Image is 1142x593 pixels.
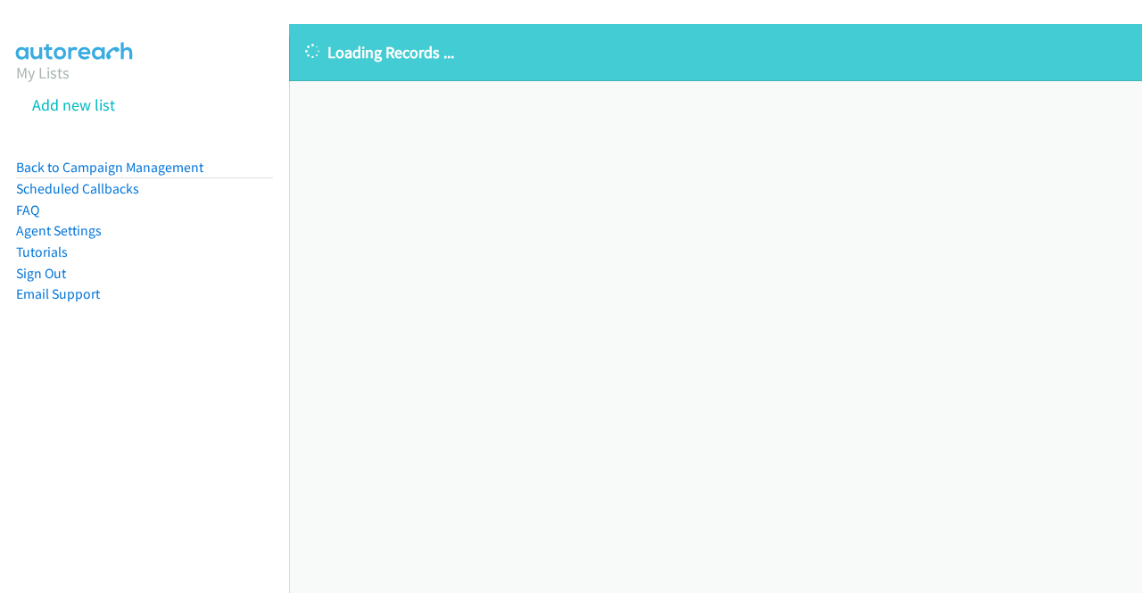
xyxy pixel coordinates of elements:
a: Scheduled Callbacks [16,180,139,197]
a: Email Support [16,285,100,302]
a: Sign Out [16,265,66,282]
a: Back to Campaign Management [16,159,203,176]
p: Loading Records ... [305,40,1126,64]
a: Tutorials [16,243,68,260]
a: My Lists [16,62,70,83]
a: Agent Settings [16,222,102,239]
a: FAQ [16,202,39,218]
a: Add new list [32,95,115,115]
